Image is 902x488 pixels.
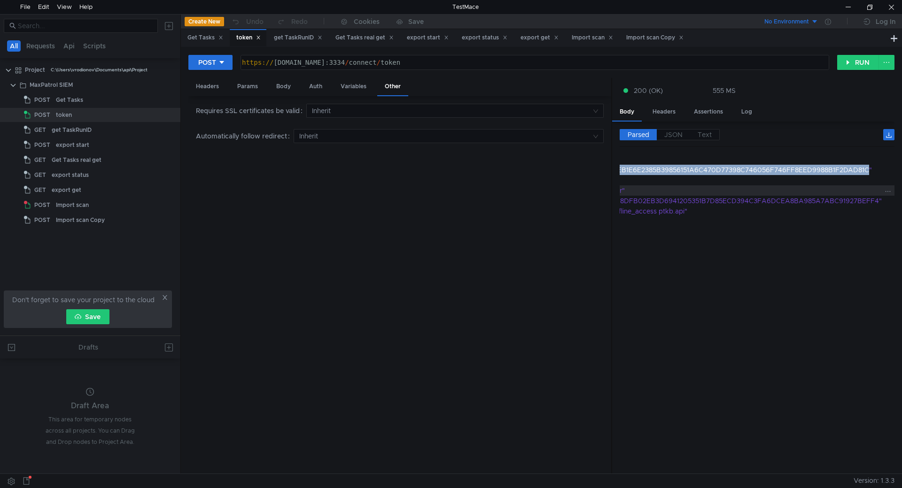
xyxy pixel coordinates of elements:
[561,165,896,175] div: :
[561,206,896,216] div: :
[291,16,308,27] div: Redo
[56,198,89,212] div: Import scan
[23,40,58,52] button: Requests
[246,16,264,27] div: Undo
[52,123,92,137] div: get TaskRunID
[196,129,294,143] label: Automatically follow redirect
[698,130,712,139] span: Text
[78,342,98,353] div: Drafts
[18,21,152,31] input: Search...
[196,104,306,118] label: Requires SSL certificates be valid
[335,33,394,43] div: Get Tasks real get
[56,138,89,152] div: export start
[30,78,73,92] div: MaxPatrol SIEM
[12,294,155,305] span: Don't forget to save your project to the cloud
[224,15,270,29] button: Undo
[626,33,684,43] div: Import scan Copy
[664,130,683,139] span: JSON
[66,309,109,324] button: Save
[198,57,216,68] div: POST
[269,78,298,95] div: Body
[34,108,50,122] span: POST
[185,17,224,26] button: Create New
[572,33,613,43] div: Import scan
[560,154,882,165] div: {}
[333,78,374,95] div: Variables
[521,33,559,43] div: export get
[582,206,883,216] div: "mpx.api offline_access ptkb.api"
[34,183,46,197] span: GET
[876,16,895,27] div: Log In
[606,196,884,206] div: "D818DFB02EB3D6941205351B7D85ECD394C3FA6DCEA8BA985A7ABC91927BEFF4"
[713,86,736,95] div: 555 MS
[561,196,896,206] div: :
[634,85,663,96] span: 200 (OK)
[377,78,408,96] div: Other
[34,198,50,212] span: POST
[34,153,46,167] span: GET
[561,175,896,185] div: :
[407,33,449,43] div: export start
[52,183,81,197] div: export get
[837,55,879,70] button: RUN
[764,17,809,26] div: No Environment
[302,78,330,95] div: Auth
[51,63,148,77] div: C:\Users\vrodionov\Documents\api\Project
[753,14,818,29] button: No Environment
[354,16,380,27] div: Cookies
[734,103,760,121] div: Log
[188,78,226,95] div: Headers
[188,55,233,70] button: POST
[594,175,884,185] div: 86400
[52,168,89,182] div: export status
[606,165,884,175] div: "B7EB1E6E2385B39856151A6C470D77398C746056F746FF8EED9988B1F2DAD81C"
[52,153,101,167] div: Get Tasks real get
[56,213,105,227] div: Import scan Copy
[612,103,642,122] div: Body
[25,63,45,77] div: Project
[686,103,731,121] div: Assertions
[561,185,896,196] div: :
[408,18,424,25] div: Save
[56,108,72,122] div: token
[34,123,46,137] span: GET
[80,40,109,52] button: Scripts
[645,103,683,121] div: Headers
[854,474,894,488] span: Version: 1.3.3
[7,40,21,52] button: All
[274,33,322,43] div: get TaskRunID
[34,213,50,227] span: POST
[34,93,50,107] span: POST
[230,78,265,95] div: Params
[187,33,223,43] div: Get Tasks
[34,138,50,152] span: POST
[628,130,649,139] span: Parsed
[462,33,507,43] div: export status
[34,168,46,182] span: GET
[61,40,78,52] button: Api
[56,93,83,107] div: Get Tasks
[599,185,884,196] div: "Bearer"
[236,33,261,43] div: token
[270,15,314,29] button: Redo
